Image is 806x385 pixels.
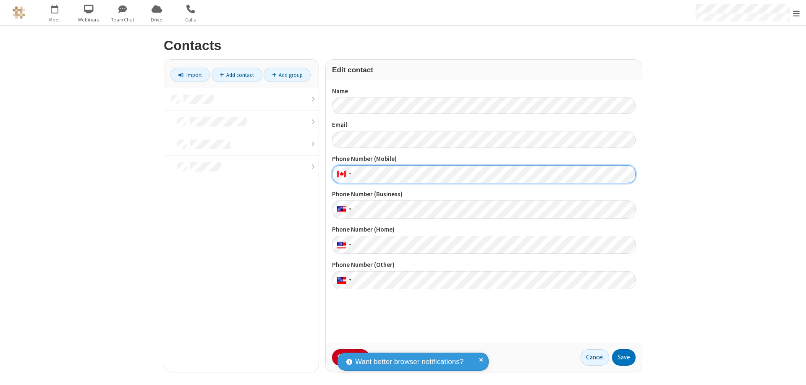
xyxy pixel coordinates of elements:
h3: Edit contact [332,66,636,74]
label: Name [332,87,636,96]
button: Cancel [581,349,609,366]
label: Phone Number (Business) [332,190,636,199]
h2: Contacts [164,38,642,53]
div: United States: + 1 [332,236,354,254]
img: QA Selenium DO NOT DELETE OR CHANGE [13,6,25,19]
button: Delete [332,349,369,366]
div: United States: + 1 [332,271,354,289]
span: Webinars [73,16,105,24]
label: Phone Number (Other) [332,260,636,270]
button: Save [612,349,636,366]
span: Team Chat [107,16,139,24]
span: Meet [39,16,71,24]
iframe: Chat [785,363,800,379]
a: Import [170,68,210,82]
a: Add contact [212,68,262,82]
span: Calls [175,16,207,24]
div: Canada: + 1 [332,165,354,183]
label: Email [332,120,636,130]
label: Phone Number (Mobile) [332,154,636,164]
label: Phone Number (Home) [332,225,636,235]
a: Add group [264,68,311,82]
span: Want better browser notifications? [355,356,463,367]
span: Drive [141,16,173,24]
div: United States: + 1 [332,200,354,219]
